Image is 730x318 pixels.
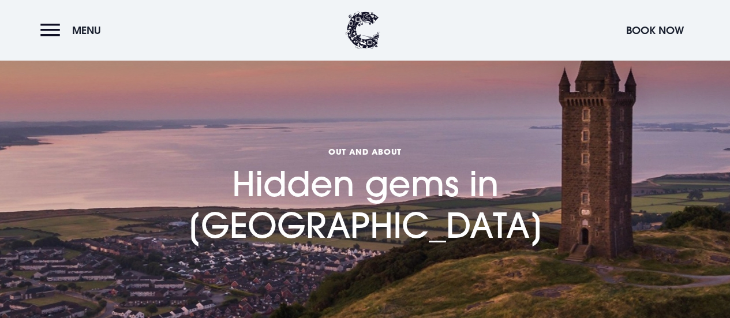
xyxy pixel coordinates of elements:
[134,106,596,246] h1: Hidden gems in [GEOGRAPHIC_DATA]
[40,18,107,43] button: Menu
[72,24,101,37] span: Menu
[134,146,596,157] span: Out and About
[346,12,380,49] img: Clandeboye Lodge
[620,18,690,43] button: Book Now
